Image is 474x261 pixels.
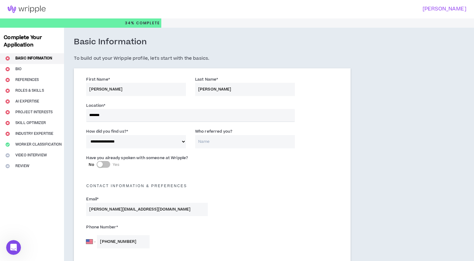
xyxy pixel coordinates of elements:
[86,74,110,84] label: First Name
[86,126,128,136] label: How did you find us?
[195,135,295,148] input: Name
[86,101,105,110] label: Location
[195,74,218,84] label: Last Name
[82,184,343,188] h5: Contact Information & preferences
[86,222,207,232] label: Phone Number
[125,18,160,28] p: 34%
[86,153,188,163] label: Have you already spoken with someone at Wripple?
[195,126,232,136] label: Who referred you?
[86,194,98,204] label: Email
[86,83,186,96] input: First Name
[74,55,351,62] h5: To build out your Wripple profile, let's start with the basics.
[113,162,119,167] span: Yes
[86,203,207,216] input: Enter Email
[6,240,21,255] iframe: Intercom live chat
[135,20,160,26] span: Complete
[74,37,147,47] h3: Basic Information
[97,161,110,168] button: NoYes
[1,34,63,49] h3: Complete Your Application
[233,6,467,12] h3: [PERSON_NAME]
[195,83,295,96] input: Last Name
[89,162,94,167] span: No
